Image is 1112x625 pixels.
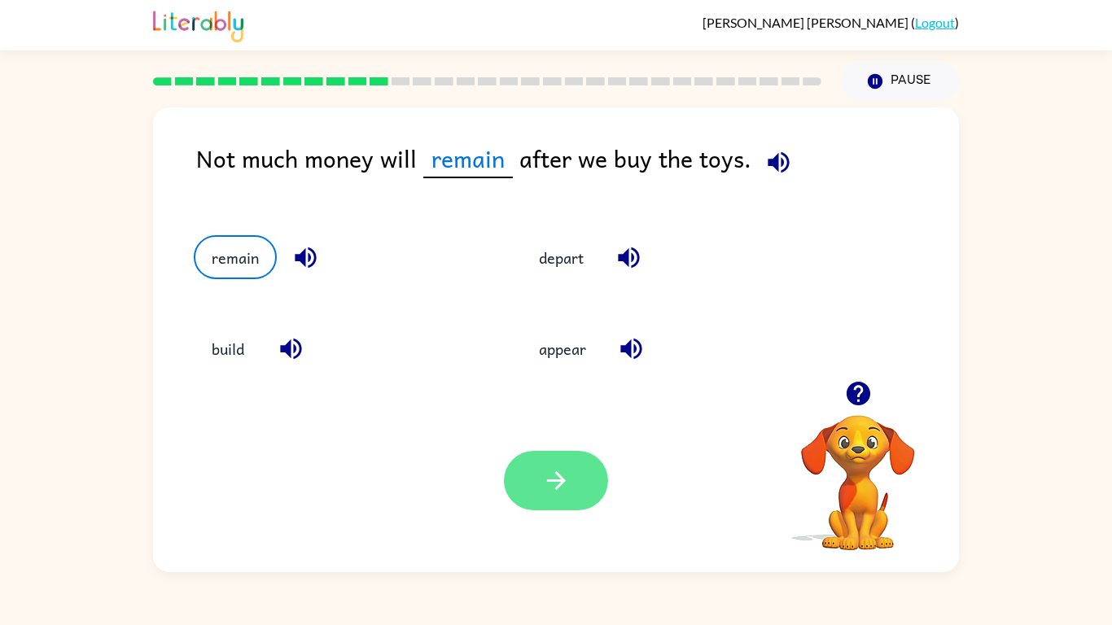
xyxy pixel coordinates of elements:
video: Your browser must support playing .mp4 files to use Literably. Please try using another browser. [777,390,939,553]
button: Pause [841,63,959,100]
span: remain [423,140,513,178]
img: Literably [153,7,243,42]
div: ( ) [703,15,959,30]
button: remain [194,235,277,279]
button: build [194,327,262,371]
button: depart [523,235,600,279]
button: appear [523,327,602,371]
span: [PERSON_NAME] [PERSON_NAME] [703,15,911,30]
div: Not much money will after we buy the toys. [196,140,959,203]
a: Logout [915,15,955,30]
